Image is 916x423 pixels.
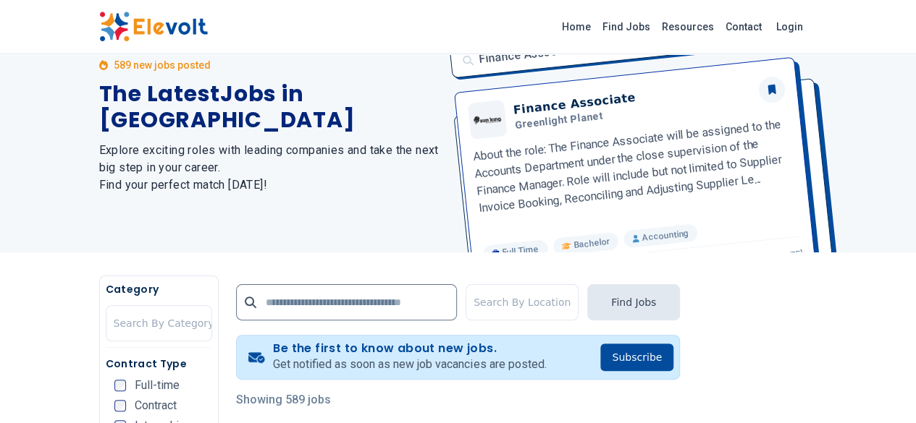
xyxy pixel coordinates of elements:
[135,380,180,391] span: Full-time
[768,12,812,41] a: Login
[114,58,211,72] p: 589 new jobs posted
[106,282,212,296] h5: Category
[99,81,441,133] h1: The Latest Jobs in [GEOGRAPHIC_DATA]
[273,356,546,373] p: Get notified as soon as new job vacancies are posted.
[273,341,546,356] h4: Be the first to know about new jobs.
[587,284,680,320] button: Find Jobs
[597,15,656,38] a: Find Jobs
[106,356,212,371] h5: Contract Type
[114,380,126,391] input: Full-time
[656,15,720,38] a: Resources
[844,354,916,423] iframe: Chat Widget
[114,400,126,411] input: Contract
[556,15,597,38] a: Home
[600,343,673,371] button: Subscribe
[99,142,441,194] h2: Explore exciting roles with leading companies and take the next big step in your career. Find you...
[236,391,680,409] p: Showing 589 jobs
[135,400,177,411] span: Contract
[720,15,768,38] a: Contact
[99,12,208,42] img: Elevolt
